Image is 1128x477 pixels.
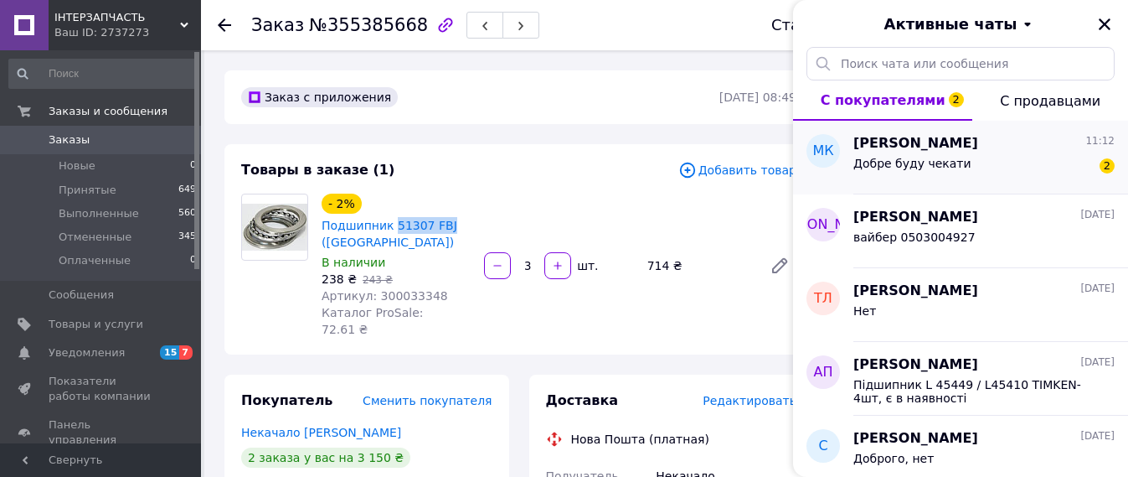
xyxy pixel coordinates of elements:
[853,282,978,301] span: [PERSON_NAME]
[54,25,201,40] div: Ваш ID: 2737273
[178,230,196,245] span: 345
[49,417,155,448] span: Панель управления
[241,392,332,408] span: Покупатель
[567,431,713,448] div: Нова Пошта (платная)
[814,363,833,382] span: АП
[818,437,827,456] span: С
[972,80,1128,121] button: С продавцами
[49,317,143,332] span: Товары и услуги
[1095,14,1115,34] button: Закрыть
[1080,355,1115,370] span: [DATE]
[322,219,457,249] a: Подшипник 51307 FBJ ([GEOGRAPHIC_DATA])
[853,157,971,170] span: Добре буду чекати
[241,87,398,107] div: Заказ с приложения
[853,304,876,318] span: Нет
[322,306,423,336] span: Каталог ProSale: 72.61 ₴
[363,274,393,286] span: 243 ₴
[793,194,1128,268] button: [PERSON_NAME][PERSON_NAME][DATE]вайбер 0503004927
[49,104,167,119] span: Заказы и сообщения
[884,13,1017,35] span: Активные чаты
[54,10,180,25] span: ІНТЕРЗАПЧАСТЬ
[190,253,196,268] span: 0
[853,378,1091,405] span: Підшипник L 45449 / L45410 TIMKEN-4шт, є в наявності
[241,162,394,178] span: Товары в заказе (1)
[322,256,385,269] span: В наличии
[49,345,125,360] span: Уведомления
[241,448,410,468] div: 2 заказа у вас на 3 150 ₴
[178,183,196,198] span: 649
[763,249,796,283] a: Редактировать
[806,47,1115,80] input: Поиск чата или сообщения
[678,161,796,179] span: Добавить товар
[1080,429,1115,443] span: [DATE]
[853,231,976,244] span: вайбер 0503004927
[59,230,131,245] span: Отмененные
[1000,93,1100,109] span: С продавцами
[59,183,116,198] span: Принятые
[190,158,196,174] span: 0
[1080,282,1115,296] span: [DATE]
[160,345,179,360] span: 15
[363,394,492,407] span: Сменить покупателя
[309,15,428,35] span: №355385668
[322,289,448,303] span: Артикул: 300033348
[719,91,796,104] time: [DATE] 08:49
[703,394,796,407] span: Редактировать
[241,426,401,439] a: Некачало [PERSON_NAME]
[1080,208,1115,222] span: [DATE]
[771,17,883,34] div: Статус заказа
[853,208,978,227] span: [PERSON_NAME]
[793,80,972,121] button: С покупателями2
[821,92,945,108] span: С покупателями
[59,158,95,174] span: Новые
[840,13,1081,35] button: Активные чаты
[322,272,357,286] span: 238 ₴
[1085,134,1115,148] span: 11:12
[546,392,619,408] span: Доставка
[768,215,879,235] span: [PERSON_NAME]
[59,206,139,221] span: Выполненные
[49,288,114,303] span: Сообщения
[949,92,964,107] span: 2
[218,17,231,34] div: Вернуться назад
[853,452,934,465] span: Доброго, нет
[179,345,193,360] span: 7
[793,268,1128,342] button: ТЛ[PERSON_NAME][DATE]Нет
[1100,158,1115,174] span: 2
[49,132,90,148] span: Заказы
[573,257,600,274] div: шт.
[322,194,362,214] div: - 2%
[242,204,307,250] img: Подшипник 51307 FBJ (Японія)
[853,134,978,153] span: [PERSON_NAME]
[853,429,978,448] span: [PERSON_NAME]
[8,59,198,89] input: Поиск
[178,206,196,221] span: 560
[793,121,1128,194] button: МК[PERSON_NAME]11:12Добре буду чекати2
[59,253,131,268] span: Оплаченные
[812,142,833,161] span: МК
[49,374,155,404] span: Показатели работы компании
[793,342,1128,416] button: АП[PERSON_NAME][DATE]Підшипник L 45449 / L45410 TIMKEN-4шт, є в наявності
[814,289,832,308] span: ТЛ
[853,355,978,375] span: [PERSON_NAME]
[641,254,756,277] div: 714 ₴
[251,15,304,35] span: Заказ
